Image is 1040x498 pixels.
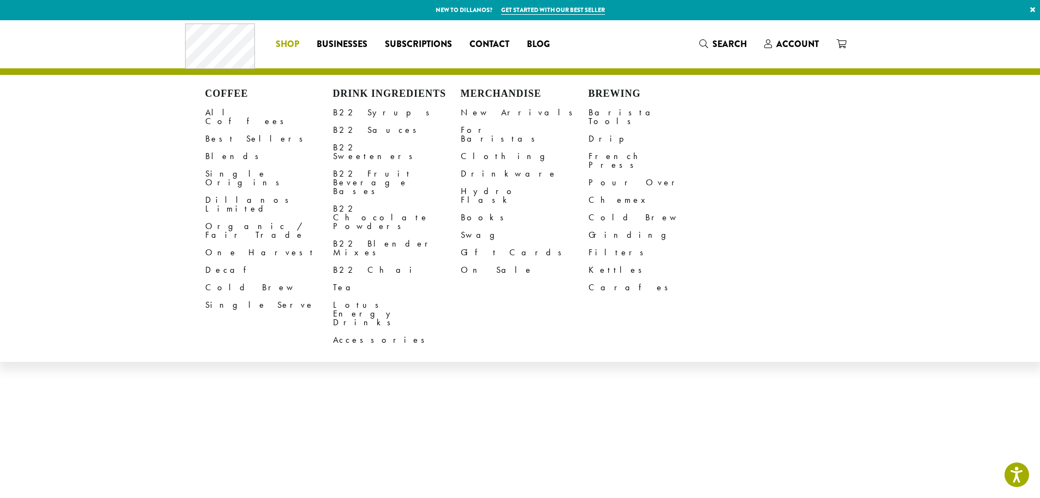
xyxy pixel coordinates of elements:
[333,279,461,296] a: Tea
[589,148,716,174] a: French Press
[333,121,461,139] a: B22 Sauces
[589,174,716,191] a: Pour Over
[712,38,747,50] span: Search
[205,191,333,218] a: Dillanos Limited
[333,165,461,200] a: B22 Fruit Beverage Bases
[205,165,333,191] a: Single Origins
[461,121,589,148] a: For Baristas
[205,279,333,296] a: Cold Brew
[205,261,333,279] a: Decaf
[205,296,333,314] a: Single Serve
[333,296,461,331] a: Lotus Energy Drinks
[276,38,299,51] span: Shop
[333,331,461,349] a: Accessories
[317,38,367,51] span: Businesses
[205,148,333,165] a: Blends
[776,38,819,50] span: Account
[461,148,589,165] a: Clothing
[333,139,461,165] a: B22 Sweeteners
[470,38,509,51] span: Contact
[333,235,461,261] a: B22 Blender Mixes
[589,279,716,296] a: Carafes
[205,244,333,261] a: One Harvest
[501,5,605,15] a: Get started with our best seller
[205,88,333,100] h4: Coffee
[333,104,461,121] a: B22 Syrups
[461,183,589,209] a: Hydro Flask
[589,191,716,209] a: Chemex
[205,130,333,148] a: Best Sellers
[589,209,716,226] a: Cold Brew
[333,261,461,279] a: B22 Chai
[461,209,589,226] a: Books
[589,104,716,130] a: Barista Tools
[333,88,461,100] h4: Drink Ingredients
[461,261,589,279] a: On Sale
[205,104,333,130] a: All Coffees
[589,88,716,100] h4: Brewing
[461,165,589,183] a: Drinkware
[461,88,589,100] h4: Merchandise
[461,104,589,121] a: New Arrivals
[589,261,716,279] a: Kettles
[691,35,756,53] a: Search
[589,244,716,261] a: Filters
[461,244,589,261] a: Gift Cards
[333,200,461,235] a: B22 Chocolate Powders
[205,218,333,244] a: Organic / Fair Trade
[527,38,550,51] span: Blog
[461,226,589,244] a: Swag
[385,38,452,51] span: Subscriptions
[589,130,716,148] a: Drip
[267,36,308,53] a: Shop
[589,226,716,244] a: Grinding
